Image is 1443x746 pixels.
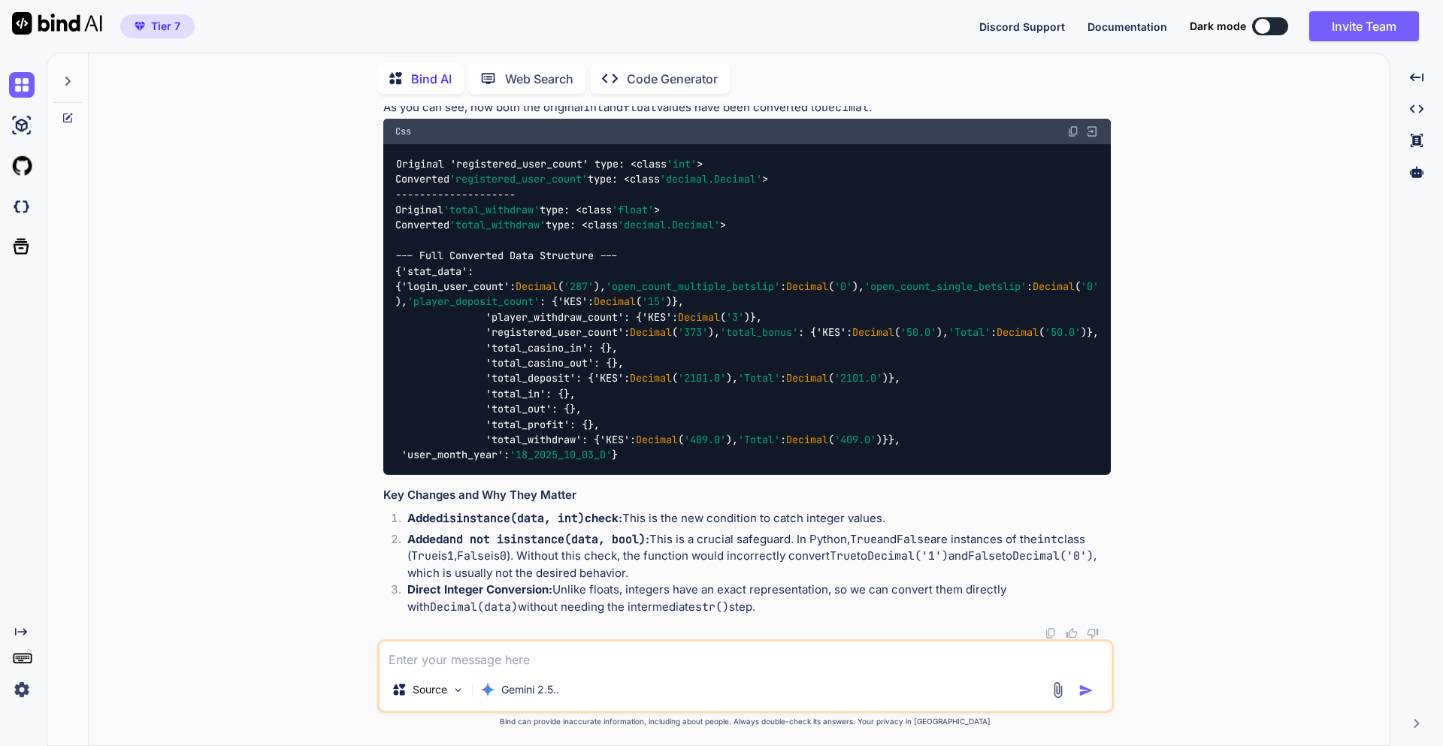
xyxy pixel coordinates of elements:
code: True [830,548,857,563]
span: '15' [642,295,666,309]
span: 'total_withdraw' [443,203,540,216]
code: Decimal('0') [1012,548,1094,563]
code: Decimal [821,100,869,115]
code: 1 [447,548,454,563]
span: Decimal [630,372,672,385]
p: Gemini 2.5.. [501,682,559,697]
button: Discord Support [979,19,1065,35]
code: isinstance(data, int) [443,511,585,526]
span: Decimal [786,372,828,385]
span: 'Total' [948,326,991,340]
span: 'open_count_multiple_betslip' [606,279,780,293]
span: 'decimal.Decimal' [660,173,762,186]
strong: Added check: [407,511,622,525]
span: Decimal [516,279,558,293]
code: True [850,532,877,547]
code: False [457,548,491,563]
span: '373' [678,326,708,340]
span: '2101.0' [834,372,882,385]
li: This is the new condition to catch integer values. [395,510,1111,531]
img: copy [1045,627,1057,639]
img: Bind AI [12,12,102,35]
code: float [623,100,657,115]
img: icon [1078,683,1094,698]
span: Decimal [594,295,636,309]
button: premiumTier 7 [120,14,195,38]
button: Documentation [1088,19,1167,35]
li: This is a crucial safeguard. In Python, and are instances of the class ( is , is ). Without this ... [395,531,1111,582]
span: '287' [564,279,594,293]
span: 'Total' [738,433,780,446]
span: '409.0' [684,433,726,446]
span: 'registered_user_count' [449,173,588,186]
span: 'open_count_single_betslip' [864,279,1027,293]
span: 'decimal.Decimal' [618,219,720,232]
p: Bind can provide inaccurate information, including about people. Always double-check its answers.... [377,716,1114,727]
span: '2101.0' [678,372,726,385]
span: Css [395,125,411,137]
h3: Key Changes and Why They Matter [383,487,1111,504]
span: '0' [834,279,852,293]
span: 'player_deposit_count' [407,295,540,309]
img: settings [9,677,35,702]
p: Bind AI [411,70,452,88]
span: Decimal [636,433,678,446]
code: Original 'registered_user_count' type: <class > Converted type: <class > -------------------- Ori... [395,156,1099,463]
img: Gemini 2.5 Pro [480,682,495,697]
p: Web Search [505,70,573,88]
code: False [897,532,930,547]
span: Documentation [1088,20,1167,33]
span: Decimal [1033,279,1075,293]
code: and not isinstance(data, bool) [443,532,646,547]
p: As you can see, now both the original and values have been converted to . [383,99,1111,116]
code: Decimal('1') [867,548,948,563]
p: Code Generator [627,70,718,88]
span: 'int' [667,157,697,171]
code: False [968,548,1002,563]
span: '3' [726,310,744,324]
img: Open in Browser [1085,125,1099,138]
span: Decimal [678,310,720,324]
span: 'Total' [738,372,780,385]
img: dislike [1087,627,1099,639]
img: githubLight [9,153,35,179]
img: chat [9,72,35,98]
img: attachment [1049,681,1066,699]
span: 'float' [612,203,654,216]
span: Dark mode [1190,19,1246,34]
code: Decimal(data) [430,600,518,615]
strong: Direct Integer Conversion: [407,582,552,596]
span: Decimal [997,326,1039,340]
img: premium [135,22,145,31]
code: 0 [500,548,507,563]
code: int [1037,532,1057,547]
img: copy [1067,125,1079,137]
span: '50.0' [900,326,936,340]
code: int [583,100,604,115]
span: 'total_bonus' [720,326,798,340]
span: Decimal [786,433,828,446]
code: str() [695,600,729,615]
span: '18_2025_10_03_D' [510,449,612,462]
span: Decimal [786,279,828,293]
strong: Added : [407,532,649,546]
span: '409.0' [834,433,876,446]
li: Unlike floats, integers have an exact representation, so we can convert them directly with withou... [395,581,1111,615]
span: '50.0' [1045,326,1081,340]
span: 'total_withdraw' [449,219,546,232]
span: Discord Support [979,20,1065,33]
img: like [1066,627,1078,639]
img: ai-studio [9,113,35,138]
p: Source [413,682,447,697]
span: Decimal [852,326,894,340]
img: darkCloudIdeIcon [9,194,35,219]
span: Tier 7 [151,19,180,34]
code: True [411,548,438,563]
img: Pick Models [452,684,464,696]
button: Invite Team [1309,11,1419,41]
span: Decimal [630,326,672,340]
span: '0' [1081,279,1099,293]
